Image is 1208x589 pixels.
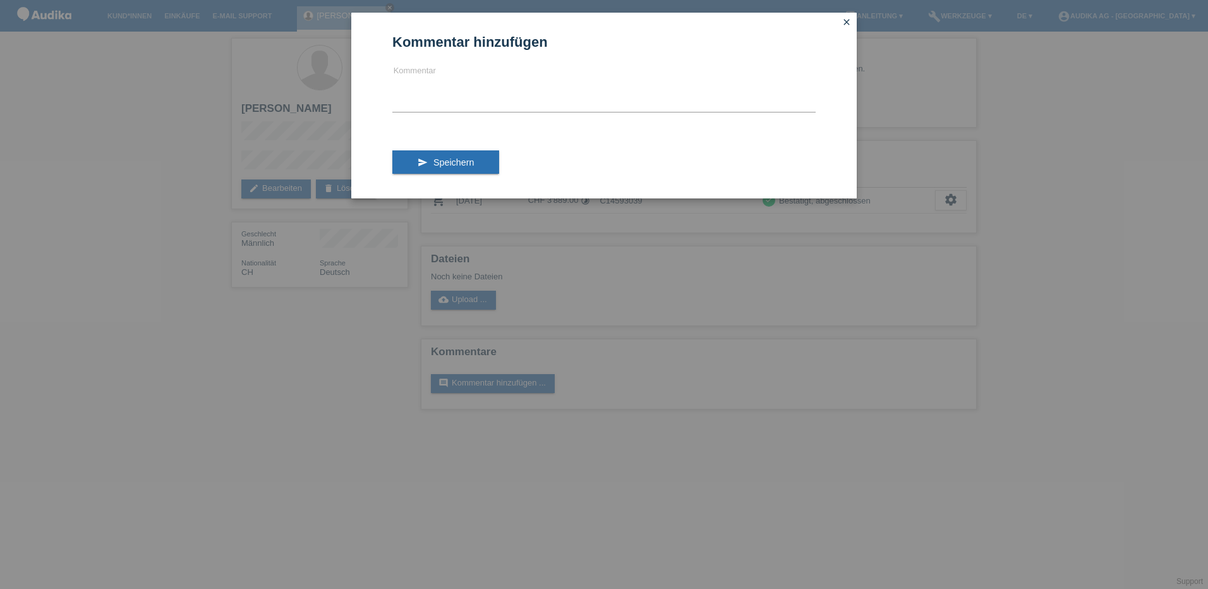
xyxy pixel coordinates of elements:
[392,34,816,50] h1: Kommentar hinzufügen
[433,157,474,167] span: Speichern
[418,157,428,167] i: send
[838,16,855,30] a: close
[842,17,852,27] i: close
[392,150,499,174] button: send Speichern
